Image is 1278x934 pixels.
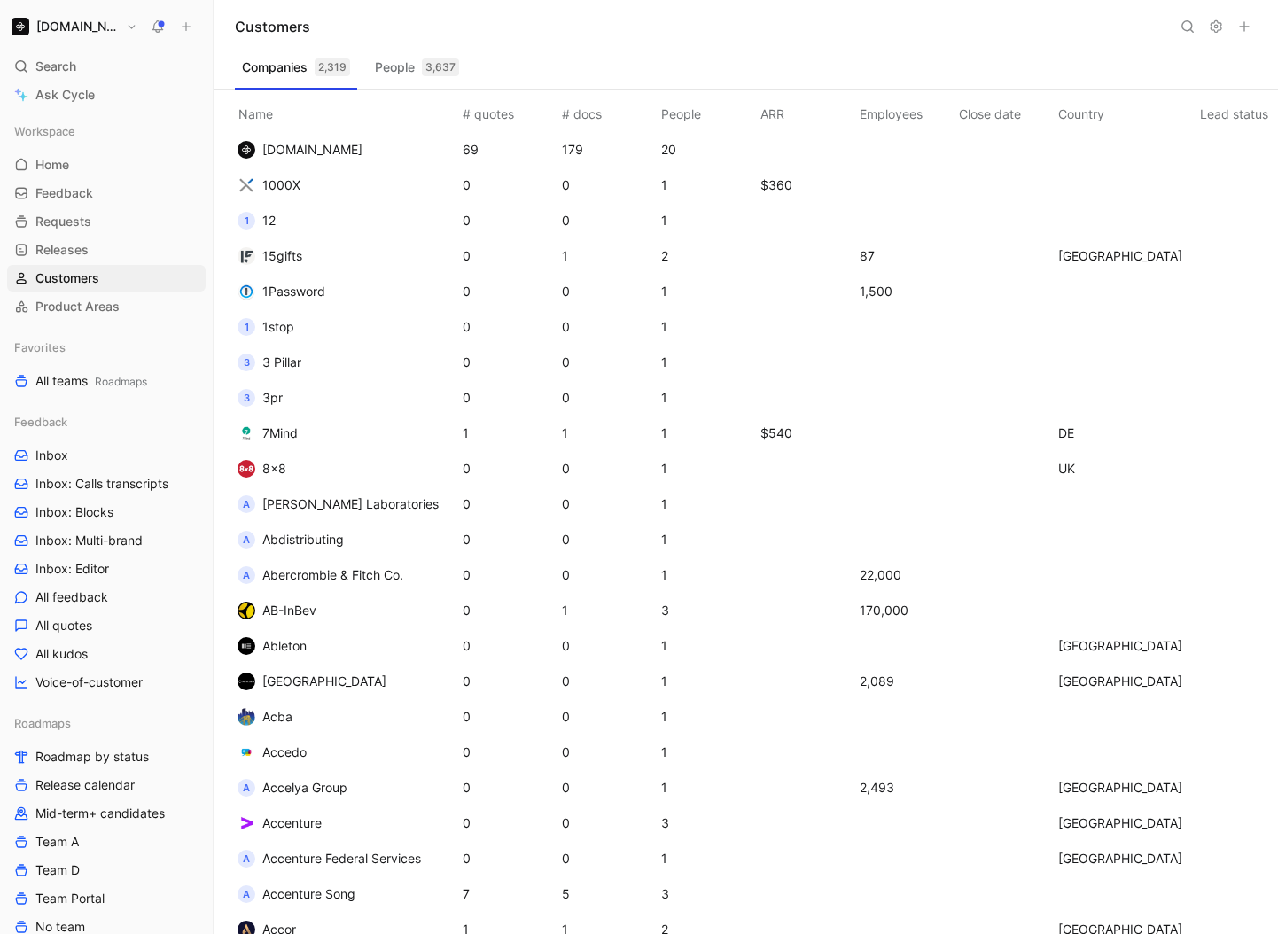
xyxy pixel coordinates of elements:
[231,384,289,412] button: 33pr
[35,748,149,766] span: Roadmap by status
[262,886,355,901] span: Accenture Song
[955,90,1055,132] th: Close date
[459,593,558,628] td: 0
[231,596,323,625] button: logoAB-InBev
[7,772,206,798] a: Release calendar
[35,156,69,174] span: Home
[459,806,558,841] td: 0
[658,486,757,522] td: 1
[231,277,331,306] button: logo1Password
[231,632,313,660] button: logoAbleton
[262,744,307,759] span: Accedo
[238,743,255,761] img: logo
[459,841,558,876] td: 0
[658,841,757,876] td: 1
[262,248,302,263] span: 15gifts
[558,132,658,167] td: 179
[459,132,558,167] td: 69
[35,617,92,634] span: All quotes
[1055,664,1196,699] td: [GEOGRAPHIC_DATA]
[658,593,757,628] td: 3
[658,664,757,699] td: 1
[757,90,856,132] th: ARR
[35,447,68,464] span: Inbox
[238,389,255,407] div: 3
[262,213,276,228] span: 12
[36,19,119,35] h1: [DOMAIN_NAME]
[558,90,658,132] th: # docs
[14,413,67,431] span: Feedback
[7,334,206,361] div: Favorites
[1055,770,1196,806] td: [GEOGRAPHIC_DATA]
[315,58,350,76] div: 2,319
[262,177,300,192] span: 1000X
[231,667,393,696] button: logo[GEOGRAPHIC_DATA]
[558,203,658,238] td: 0
[459,486,558,522] td: 0
[658,770,757,806] td: 1
[238,318,255,336] div: 1
[35,56,76,77] span: Search
[7,53,206,80] div: Search
[459,628,558,664] td: 0
[658,416,757,451] td: 1
[1055,416,1196,451] td: DE
[658,132,757,167] td: 20
[558,664,658,699] td: 0
[35,503,113,521] span: Inbox: Blocks
[459,274,558,309] td: 0
[231,809,328,837] button: logoAccenture
[35,588,108,606] span: All feedback
[7,669,206,696] a: Voice-of-customer
[12,18,29,35] img: Supernova.io
[459,770,558,806] td: 0
[459,416,558,451] td: 1
[558,167,658,203] td: 0
[262,142,362,157] span: [DOMAIN_NAME]
[856,557,955,593] td: 22,000
[7,710,206,736] div: Roadmaps
[7,82,206,108] a: Ask Cycle
[7,118,206,144] div: Workspace
[459,238,558,274] td: 0
[7,527,206,554] a: Inbox: Multi-brand
[558,380,658,416] td: 0
[35,241,89,259] span: Releases
[459,309,558,345] td: 0
[7,409,206,696] div: FeedbackInboxInbox: Calls transcriptsInbox: BlocksInbox: Multi-brandInbox: EditorAll feedbackAll ...
[35,645,88,663] span: All kudos
[262,532,344,547] span: Abdistributing
[7,612,206,639] a: All quotes
[7,857,206,883] a: Team D
[658,203,757,238] td: 1
[238,885,255,903] div: A
[231,703,299,731] button: logoAcba
[7,800,206,827] a: Mid-term+ candidates
[7,556,206,582] a: Inbox: Editor
[7,180,206,206] a: Feedback
[7,368,206,394] a: All teamsRoadmaps
[1055,238,1196,274] td: [GEOGRAPHIC_DATA]
[658,90,757,132] th: People
[35,560,109,578] span: Inbox: Editor
[757,167,856,203] td: $360
[1055,451,1196,486] td: UK
[558,486,658,522] td: 0
[35,776,135,794] span: Release calendar
[231,774,354,802] button: AAccelya Group
[238,283,255,300] img: logo
[558,806,658,841] td: 0
[7,584,206,611] a: All feedback
[231,106,280,121] span: Name
[856,593,955,628] td: 170,000
[658,274,757,309] td: 1
[262,638,307,653] span: Ableton
[7,265,206,292] a: Customers
[262,425,298,440] span: 7Mind
[238,424,255,442] img: logo
[7,471,206,497] a: Inbox: Calls transcripts
[35,673,143,691] span: Voice-of-customer
[35,532,143,549] span: Inbox: Multi-brand
[459,664,558,699] td: 0
[1055,90,1196,132] th: Country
